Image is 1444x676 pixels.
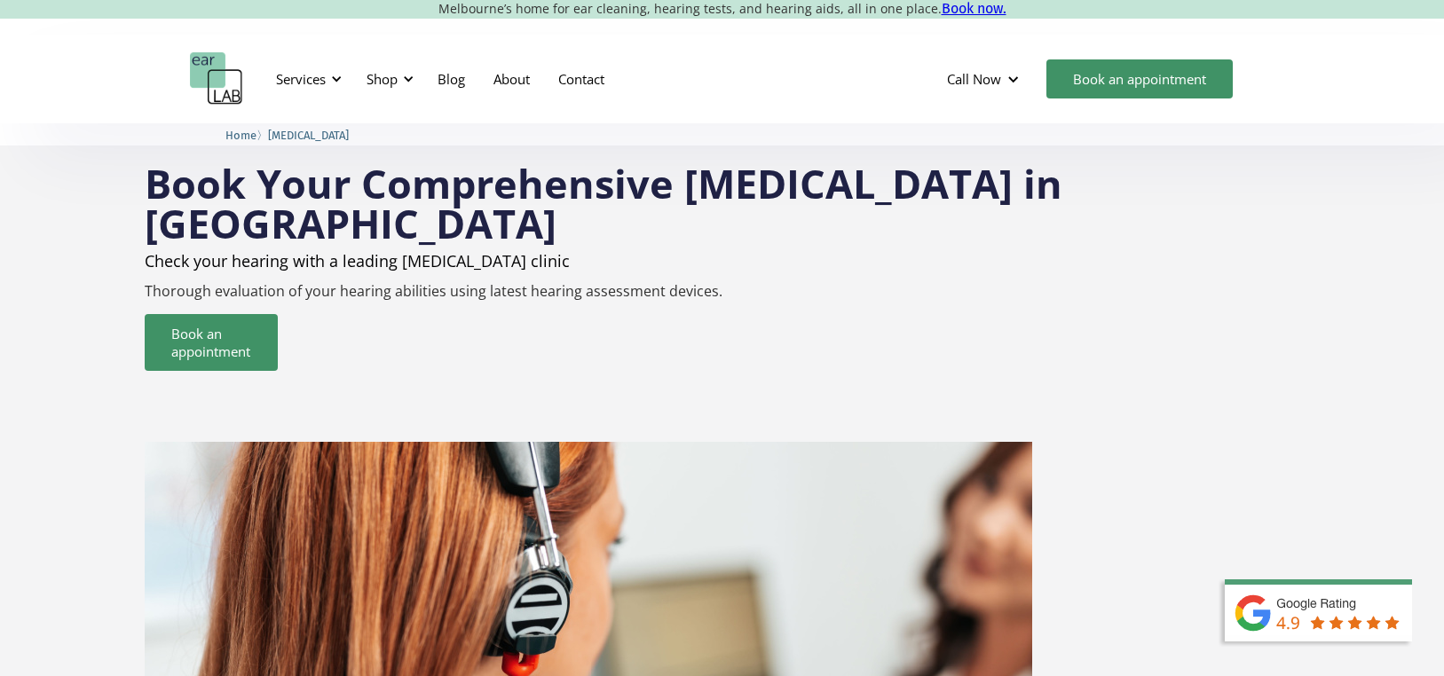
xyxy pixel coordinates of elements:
span: [MEDICAL_DATA] [268,129,349,142]
a: Blog [423,53,479,105]
a: [MEDICAL_DATA] [268,126,349,143]
a: Home [225,126,256,143]
a: Book an appointment [145,314,278,371]
a: home [190,52,243,106]
div: Services [265,52,347,106]
div: Shop [367,70,398,88]
li: 〉 [225,126,268,145]
div: Call Now [947,70,1001,88]
a: About [479,53,544,105]
h2: Check your hearing with a leading [MEDICAL_DATA] clinic [145,252,1300,270]
a: Contact [544,53,619,105]
span: Home [225,129,256,142]
div: Services [276,70,326,88]
h1: Book Your Comprehensive [MEDICAL_DATA] in [GEOGRAPHIC_DATA] [145,163,1300,243]
p: Thorough evaluation of your hearing abilities using latest hearing assessment devices. [145,283,1300,300]
a: Book an appointment [1046,59,1233,98]
div: Call Now [933,52,1038,106]
div: Shop [356,52,419,106]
